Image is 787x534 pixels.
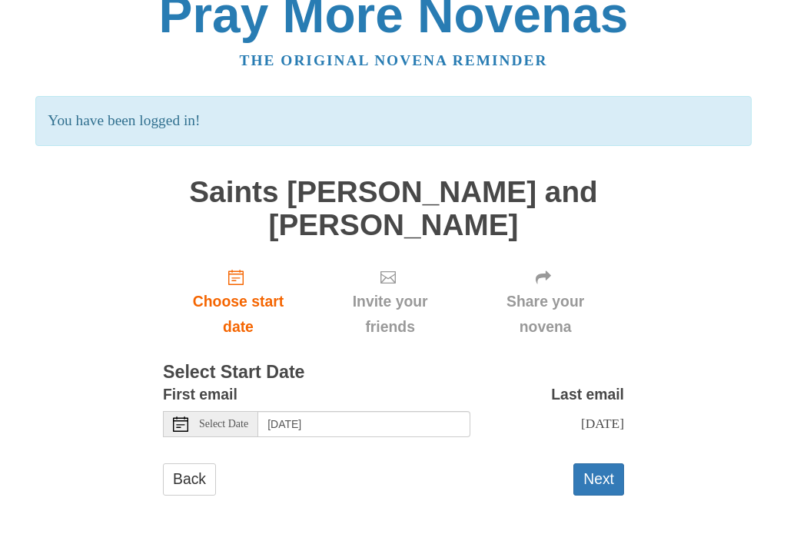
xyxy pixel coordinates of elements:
[163,464,216,496] a: Back
[573,464,624,496] button: Next
[163,383,237,408] label: First email
[551,383,624,408] label: Last email
[581,416,624,432] span: [DATE]
[163,257,314,349] a: Choose start date
[329,290,451,340] span: Invite your friends
[35,97,751,147] p: You have been logged in!
[314,257,467,349] div: Click "Next" to confirm your start date first.
[163,177,624,242] h1: Saints [PERSON_NAME] and [PERSON_NAME]
[163,363,624,383] h3: Select Start Date
[482,290,609,340] span: Share your novena
[199,420,248,430] span: Select Date
[178,290,298,340] span: Choose start date
[467,257,624,349] div: Click "Next" to confirm your start date first.
[240,53,548,69] a: The original novena reminder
